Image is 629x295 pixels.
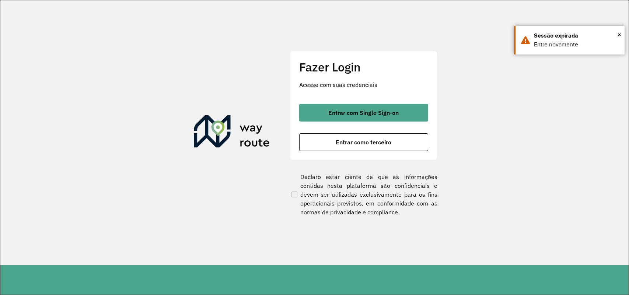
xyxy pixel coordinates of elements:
[328,110,399,116] span: Entrar com Single Sign-on
[290,172,437,217] label: Declaro estar ciente de que as informações contidas nesta plataforma são confidenciais e devem se...
[534,40,619,49] div: Entre novamente
[194,115,270,151] img: Roteirizador AmbevTech
[618,29,621,40] button: Close
[534,31,619,40] div: Sessão expirada
[618,29,621,40] span: ×
[299,104,428,122] button: button
[299,60,428,74] h2: Fazer Login
[299,133,428,151] button: button
[336,139,391,145] span: Entrar como terceiro
[299,80,428,89] p: Acesse com suas credenciais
